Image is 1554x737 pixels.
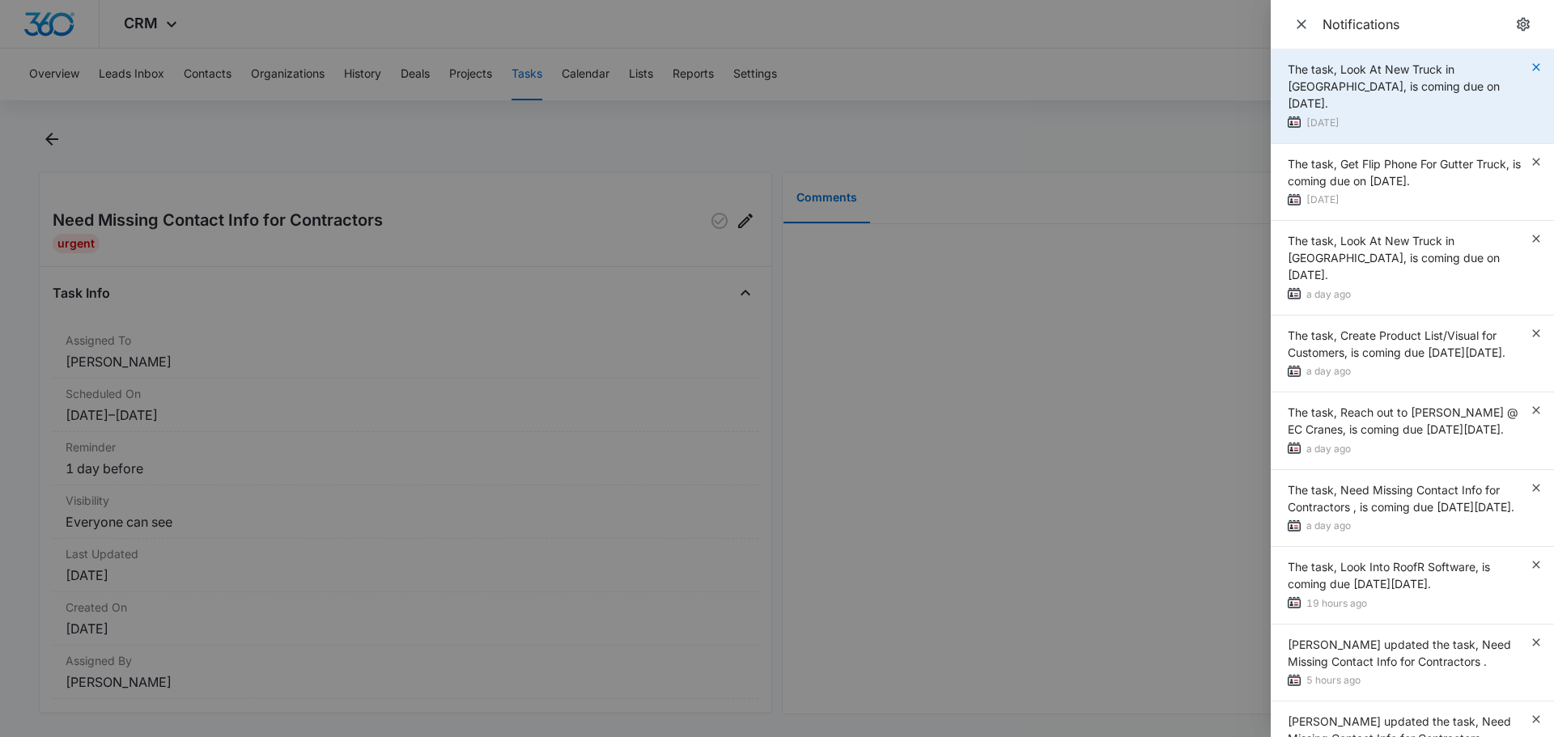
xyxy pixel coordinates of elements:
[1288,192,1530,209] div: [DATE]
[1288,637,1511,668] span: [PERSON_NAME] updated the task, Need Missing Contact Info for Contractors .
[1288,441,1530,458] div: a day ago
[1288,595,1530,612] div: 19 hours ago
[1288,115,1530,132] div: [DATE]
[1288,483,1514,514] span: The task, Need Missing Contact Info for Contractors , is coming due [DATE][DATE].
[1288,405,1518,436] span: The task, Reach out to [PERSON_NAME] @ EC Cranes, is coming due [DATE][DATE].
[1323,15,1512,33] div: Notifications
[1288,62,1500,110] span: The task, Look At New Truck in [GEOGRAPHIC_DATA], is coming due on [DATE].
[1288,234,1500,282] span: The task, Look At New Truck in [GEOGRAPHIC_DATA], is coming due on [DATE].
[1288,286,1530,303] div: a day ago
[1288,363,1530,380] div: a day ago
[1288,560,1490,591] span: The task, Look Into RoofR Software, is coming due [DATE][DATE].
[1290,13,1313,36] button: Close
[1288,157,1521,188] span: The task, Get Flip Phone For Gutter Truck, is coming due on [DATE].
[1288,328,1505,359] span: The task, Create Product List/Visual for Customers, is coming due [DATE][DATE].
[1512,13,1535,36] a: notifications.title
[1288,518,1530,535] div: a day ago
[1288,672,1530,689] div: 5 hours ago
